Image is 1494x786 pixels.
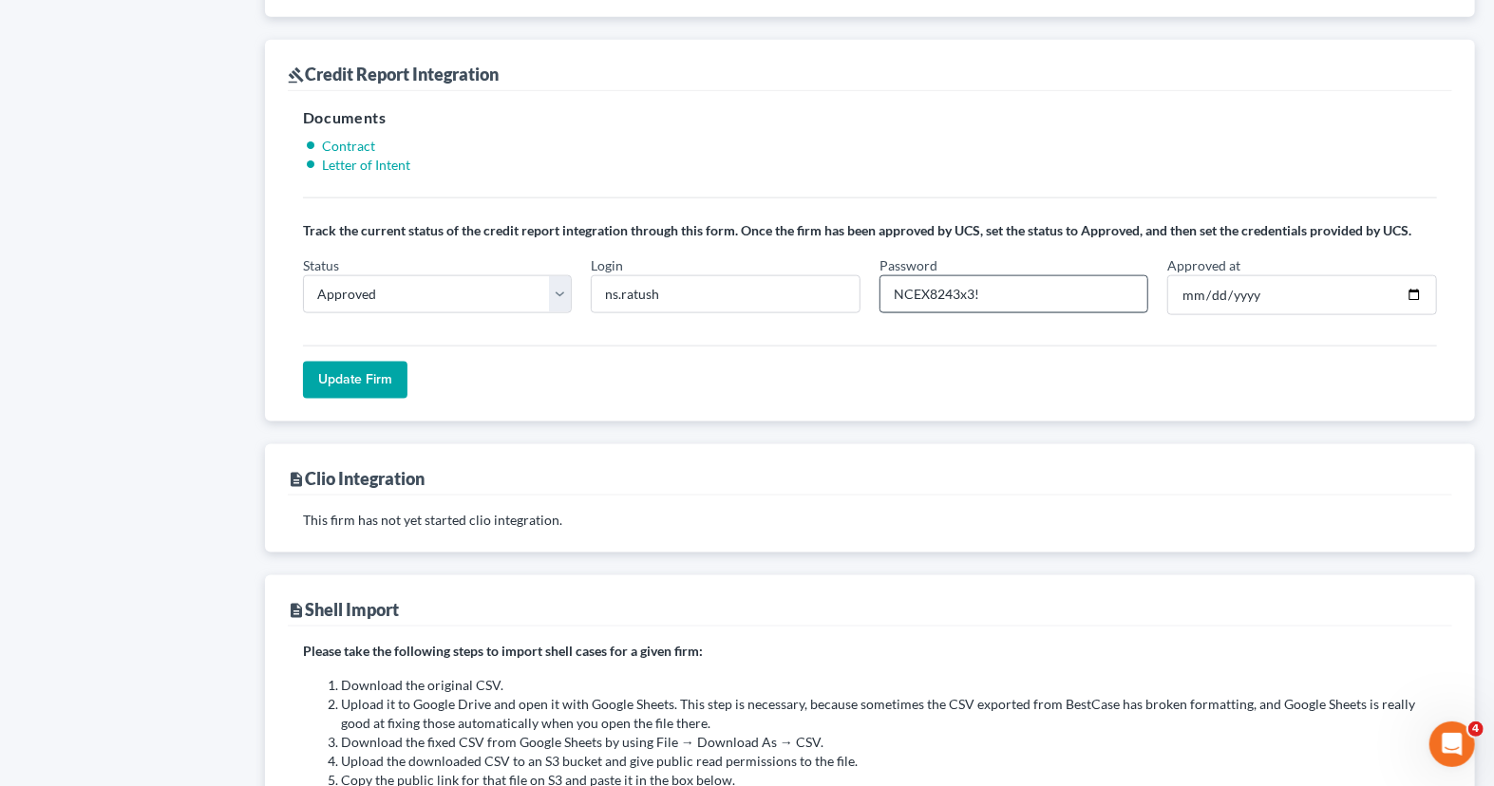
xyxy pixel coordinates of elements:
[303,642,1437,661] p: Please take the following steps to import shell cases for a given firm:
[591,255,623,275] label: Login
[322,138,375,154] a: Contract
[322,157,410,173] a: Letter of Intent
[288,66,305,84] i: gavel
[303,255,339,275] label: Status
[1429,721,1475,767] iframe: Intercom live chat
[303,221,1437,240] p: Track the current status of the credit report integration through this form. Once the firm has be...
[341,733,1437,752] li: Download the fixed CSV from Google Sheets by using File → Download As → CSV.
[288,598,399,621] div: Shell Import
[288,63,499,85] div: Credit Report Integration
[303,511,1437,530] p: This firm has not yet started clio integration.
[288,602,305,619] i: description
[341,695,1437,733] li: Upload it to Google Drive and open it with Google Sheets. This step is necessary, because sometim...
[303,362,407,400] input: Update Firm
[288,467,425,490] div: Clio Integration
[341,752,1437,771] li: Upload the downloaded CSV to an S3 bucket and give public read permissions to the file.
[879,255,937,275] label: Password
[1167,255,1240,275] label: Approved at
[288,471,305,488] i: description
[303,106,1437,129] h5: Documents
[1468,721,1484,737] span: 4
[341,676,1437,695] li: Download the original CSV.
